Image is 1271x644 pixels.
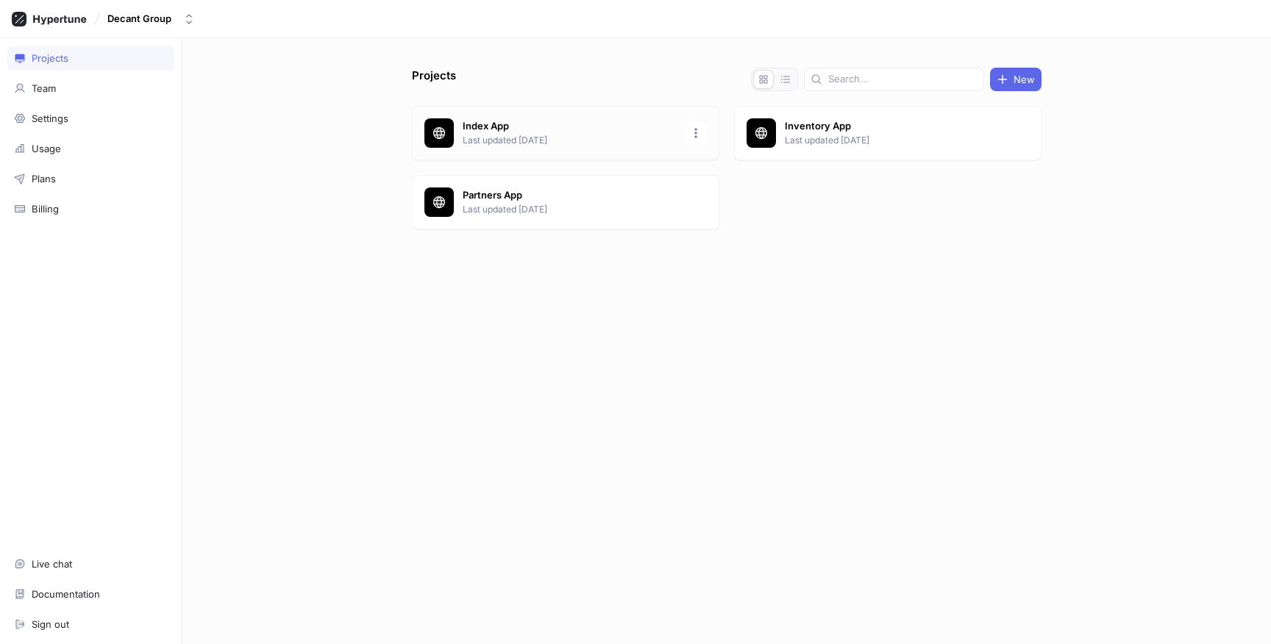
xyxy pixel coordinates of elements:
a: Billing [7,196,174,221]
input: Search... [828,72,978,87]
a: Plans [7,166,174,191]
div: Plans [32,173,56,185]
p: Index App [463,119,676,134]
span: New [1014,75,1035,84]
div: Sign out [32,618,69,630]
div: Billing [32,203,59,215]
a: Settings [7,106,174,131]
div: Team [32,82,56,94]
p: Last updated [DATE] [785,134,998,147]
p: Projects [412,68,456,91]
p: Last updated [DATE] [463,203,676,216]
p: Partners App [463,188,676,203]
button: New [990,68,1042,91]
a: Team [7,76,174,101]
a: Documentation [7,582,174,607]
div: Usage [32,143,61,154]
div: Decant Group [107,12,171,25]
a: Projects [7,46,174,71]
p: Inventory App [785,119,998,134]
a: Usage [7,136,174,161]
p: Last updated [DATE] [463,134,676,147]
div: Settings [32,112,68,124]
button: Decant Group [102,7,201,31]
div: Documentation [32,588,100,600]
div: Projects [32,52,68,64]
div: Live chat [32,558,72,570]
